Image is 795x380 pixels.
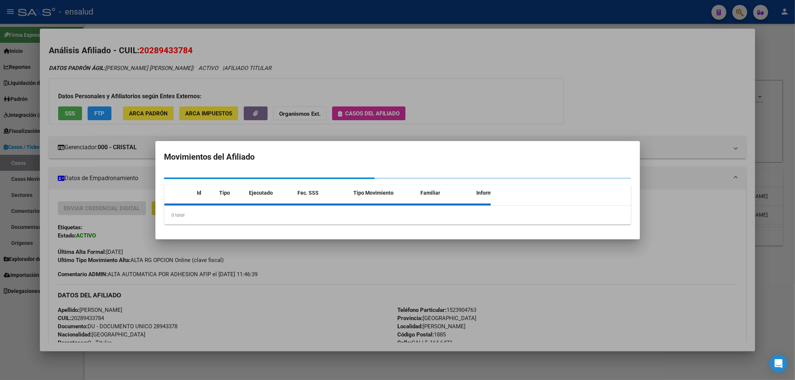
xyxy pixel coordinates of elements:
span: Ejecutado [249,190,273,196]
datatable-header-cell: Fec. SSS [295,185,351,201]
datatable-header-cell: Ejecutado [246,185,295,201]
span: Tipo [220,190,230,196]
datatable-header-cell: Familiar [418,185,474,201]
span: Fec. SSS [298,190,319,196]
datatable-header-cell: Informable SSS [474,185,530,201]
span: Informable SSS [477,190,514,196]
div: Open Intercom Messenger [770,355,788,373]
div: 0 total [164,206,631,224]
datatable-header-cell: Id [194,185,217,201]
h2: Movimientos del Afiliado [164,150,631,164]
datatable-header-cell: Tipo [217,185,246,201]
datatable-header-cell: Tipo Movimiento [351,185,418,201]
span: Id [197,190,202,196]
span: Tipo Movimiento [354,190,394,196]
span: Familiar [421,190,441,196]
